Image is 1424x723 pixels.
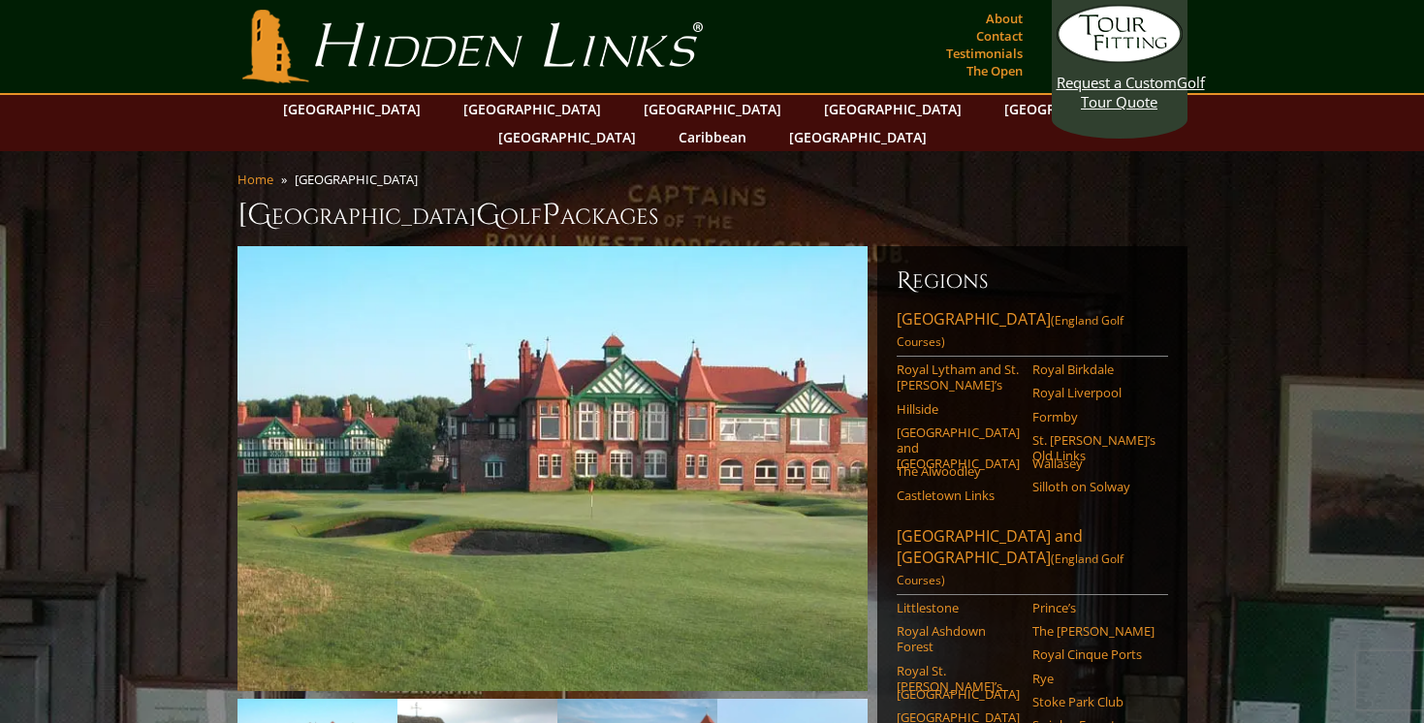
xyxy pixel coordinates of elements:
span: Request a Custom [1057,73,1177,92]
a: Royal Birkdale [1032,361,1155,377]
a: Rye [1032,671,1155,686]
a: Prince’s [1032,600,1155,615]
a: St. [PERSON_NAME]’s Old Links [1032,432,1155,464]
a: Testimonials [941,40,1028,67]
a: Formby [1032,409,1155,424]
a: Wallasey [1032,456,1155,471]
span: P [542,196,560,235]
a: [GEOGRAPHIC_DATA] [779,123,936,151]
h6: Regions [897,266,1168,297]
a: Royal Cinque Ports [1032,646,1155,662]
a: Home [237,171,273,188]
a: Hillside [897,401,1020,417]
a: Littlestone [897,600,1020,615]
span: G [476,196,500,235]
span: (England Golf Courses) [897,312,1123,350]
a: Royal Lytham and St. [PERSON_NAME]’s [897,361,1020,393]
a: The Alwoodley [897,463,1020,479]
a: [GEOGRAPHIC_DATA] [814,95,971,123]
a: [GEOGRAPHIC_DATA] [897,686,1020,702]
a: Royal Ashdown Forest [897,623,1020,655]
a: Request a CustomGolf Tour Quote [1057,5,1183,111]
a: [GEOGRAPHIC_DATA](England Golf Courses) [897,308,1168,357]
a: The [PERSON_NAME] [1032,623,1155,639]
a: Silloth on Solway [1032,479,1155,494]
a: [GEOGRAPHIC_DATA] and [GEOGRAPHIC_DATA] [897,424,1020,472]
a: Caribbean [669,123,756,151]
a: Royal St. [PERSON_NAME]’s [897,663,1020,695]
a: Royal Liverpool [1032,385,1155,400]
span: (England Golf Courses) [897,550,1123,588]
a: [GEOGRAPHIC_DATA] [995,95,1152,123]
a: Contact [971,22,1028,49]
a: About [981,5,1028,32]
a: Stoke Park Club [1032,694,1155,709]
a: [GEOGRAPHIC_DATA] and [GEOGRAPHIC_DATA](England Golf Courses) [897,525,1168,595]
a: Castletown Links [897,487,1020,503]
a: [GEOGRAPHIC_DATA] [273,95,430,123]
a: [GEOGRAPHIC_DATA] [454,95,611,123]
a: The Open [962,57,1028,84]
li: [GEOGRAPHIC_DATA] [295,171,426,188]
a: [GEOGRAPHIC_DATA] [634,95,791,123]
a: [GEOGRAPHIC_DATA] [489,123,646,151]
h1: [GEOGRAPHIC_DATA] olf ackages [237,196,1187,235]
